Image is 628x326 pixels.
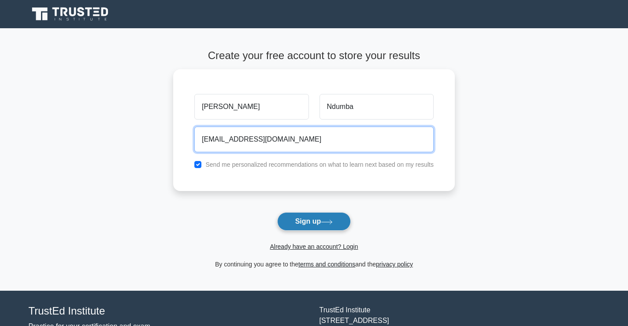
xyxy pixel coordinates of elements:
label: Send me personalized recommendations on what to learn next based on my results [205,161,434,168]
a: terms and conditions [298,261,355,268]
div: By continuing you agree to the and the [168,259,460,270]
h4: Create your free account to store your results [173,49,455,62]
input: Last name [320,94,434,120]
a: privacy policy [376,261,413,268]
button: Sign up [277,212,351,231]
input: First name [194,94,308,120]
h4: TrustEd Institute [29,305,309,318]
input: Email [194,127,434,152]
a: Already have an account? Login [270,243,358,250]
